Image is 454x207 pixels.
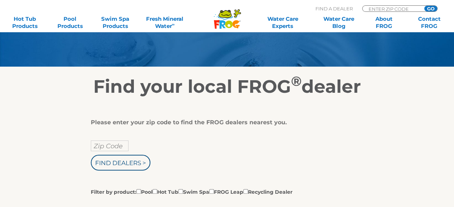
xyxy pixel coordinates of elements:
[243,189,248,194] input: Filter by product:PoolHot TubSwim SpaFROG LeapRecycling Dealer
[143,15,187,30] a: Fresh MineralWater∞
[91,188,292,196] label: Filter by product: Pool Hot Tub Swim Spa FROG Leap Recycling Dealer
[52,15,88,30] a: PoolProducts
[178,189,183,194] input: Filter by product:PoolHot TubSwim SpaFROG LeapRecycling Dealer
[153,189,157,194] input: Filter by product:PoolHot TubSwim SpaFROG LeapRecycling Dealer
[91,155,150,170] input: Find Dealers >
[321,15,356,30] a: Water CareBlog
[254,15,311,30] a: Water CareExperts
[315,5,353,12] p: Find A Dealer
[7,15,42,30] a: Hot TubProducts
[209,189,214,194] input: Filter by product:PoolHot TubSwim SpaFROG LeapRecycling Dealer
[366,15,402,30] a: AboutFROG
[368,6,416,12] input: Zip Code Form
[291,73,301,89] sup: ®
[172,22,175,27] sup: ∞
[98,15,133,30] a: Swim SpaProducts
[6,76,448,97] h2: Find your local FROG dealer
[91,119,358,126] div: Please enter your zip code to find the FROG dealers nearest you.
[136,189,141,194] input: Filter by product:PoolHot TubSwim SpaFROG LeapRecycling Dealer
[424,6,437,11] input: GO
[412,15,447,30] a: ContactFROG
